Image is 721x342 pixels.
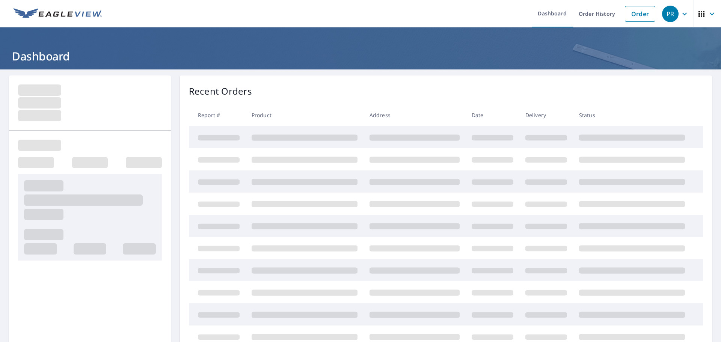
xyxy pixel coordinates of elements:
[189,104,246,126] th: Report #
[189,84,252,98] p: Recent Orders
[364,104,466,126] th: Address
[662,6,679,22] div: PR
[573,104,691,126] th: Status
[625,6,655,22] a: Order
[14,8,102,20] img: EV Logo
[466,104,519,126] th: Date
[246,104,364,126] th: Product
[9,48,712,64] h1: Dashboard
[519,104,573,126] th: Delivery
